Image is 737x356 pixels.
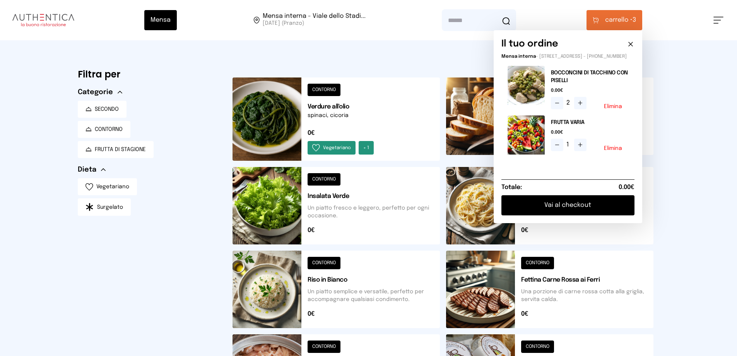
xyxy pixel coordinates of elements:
[605,15,633,25] span: carrello •
[604,104,622,109] button: Elimina
[501,183,522,192] h6: Totale:
[96,183,129,191] span: Vegetariano
[619,183,634,192] span: 0.00€
[508,115,545,155] img: media
[501,195,634,215] button: Vai al checkout
[501,38,558,50] h6: Il tuo ordine
[95,126,123,133] span: CONTORNO
[566,98,571,108] span: 2
[263,19,366,27] span: [DATE] (Pranzo)
[604,146,622,151] button: Elimina
[78,87,122,98] button: Categorie
[78,164,106,175] button: Dieta
[95,146,146,153] span: FRUTTA DI STAGIONE
[551,119,628,126] h2: FRUTTA VARIA
[78,121,130,138] button: CONTORNO
[551,88,628,94] span: 0.00€
[551,129,628,136] span: 0.00€
[566,140,571,150] span: 1
[551,69,628,84] h2: BOCCONCINI DI TACCHINO CON PISELLI
[97,203,123,211] span: Surgelato
[95,105,119,113] span: SECONDO
[501,54,536,59] span: Mensa interna
[501,53,634,60] p: - [STREET_ADDRESS] - [PHONE_NUMBER]
[78,101,127,118] button: SECONDO
[144,10,177,30] button: Mensa
[605,15,636,25] span: 3
[78,164,96,175] span: Dieta
[78,178,137,195] button: Vegetariano
[78,141,154,158] button: FRUTTA DI STAGIONE
[78,198,131,216] button: Surgelato
[78,87,113,98] span: Categorie
[587,10,642,30] button: carrello •3
[263,13,366,27] span: Viale dello Stadio, 77, 05100 Terni TR, Italia
[78,68,220,81] h6: Filtra per
[508,66,545,105] img: media
[12,14,74,26] img: logo.8f33a47.png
